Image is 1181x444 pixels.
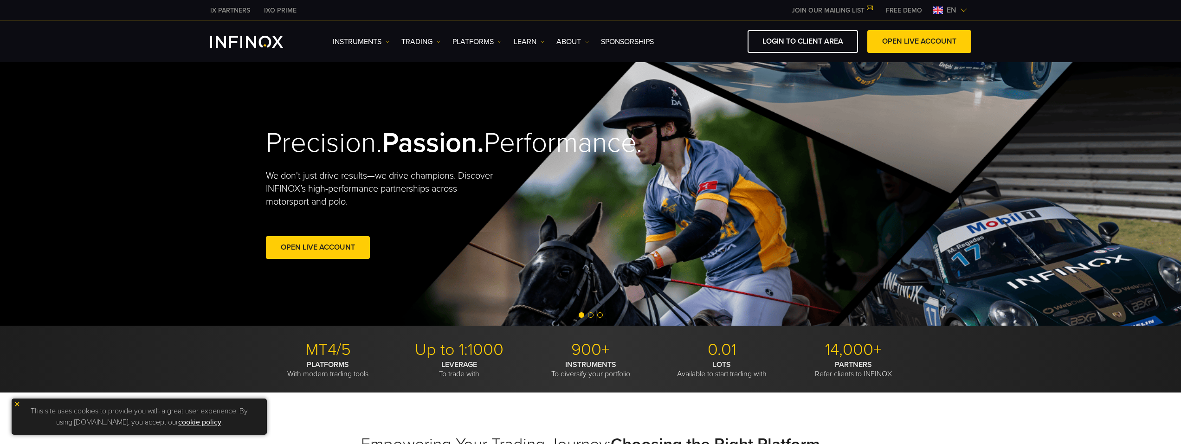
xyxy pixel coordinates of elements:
strong: PARTNERS [835,360,872,369]
img: yellow close icon [14,401,20,407]
a: INFINOX [257,6,303,15]
a: INFINOX [203,6,257,15]
a: Instruments [333,36,390,47]
h2: Precision. Performance. [266,126,558,160]
a: cookie policy [178,418,221,427]
a: OPEN LIVE ACCOUNT [867,30,971,53]
a: LOGIN TO CLIENT AREA [748,30,858,53]
p: To trade with [397,360,522,379]
span: en [943,5,960,16]
p: We don't just drive results—we drive champions. Discover INFINOX’s high-performance partnerships ... [266,169,500,208]
a: PLATFORMS [452,36,502,47]
p: Refer clients to INFINOX [791,360,916,379]
p: MT4/5 [266,340,390,360]
strong: INSTRUMENTS [565,360,616,369]
p: 0.01 [660,340,784,360]
a: INFINOX Logo [210,36,305,48]
strong: Passion. [382,126,484,160]
a: INFINOX MENU [879,6,929,15]
p: Available to start trading with [660,360,784,379]
a: Open Live Account [266,236,370,259]
strong: PLATFORMS [307,360,349,369]
span: Go to slide 2 [588,312,594,318]
strong: LEVERAGE [441,360,477,369]
a: SPONSORSHIPS [601,36,654,47]
strong: LOTS [713,360,731,369]
p: This site uses cookies to provide you with a great user experience. By using [DOMAIN_NAME], you a... [16,403,262,430]
p: To diversify your portfolio [529,360,653,379]
a: JOIN OUR MAILING LIST [785,6,879,14]
p: Up to 1:1000 [397,340,522,360]
p: 900+ [529,340,653,360]
p: 14,000+ [791,340,916,360]
span: Go to slide 3 [597,312,603,318]
a: ABOUT [556,36,589,47]
a: TRADING [401,36,441,47]
p: With modern trading tools [266,360,390,379]
span: Go to slide 1 [579,312,584,318]
a: Learn [514,36,545,47]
